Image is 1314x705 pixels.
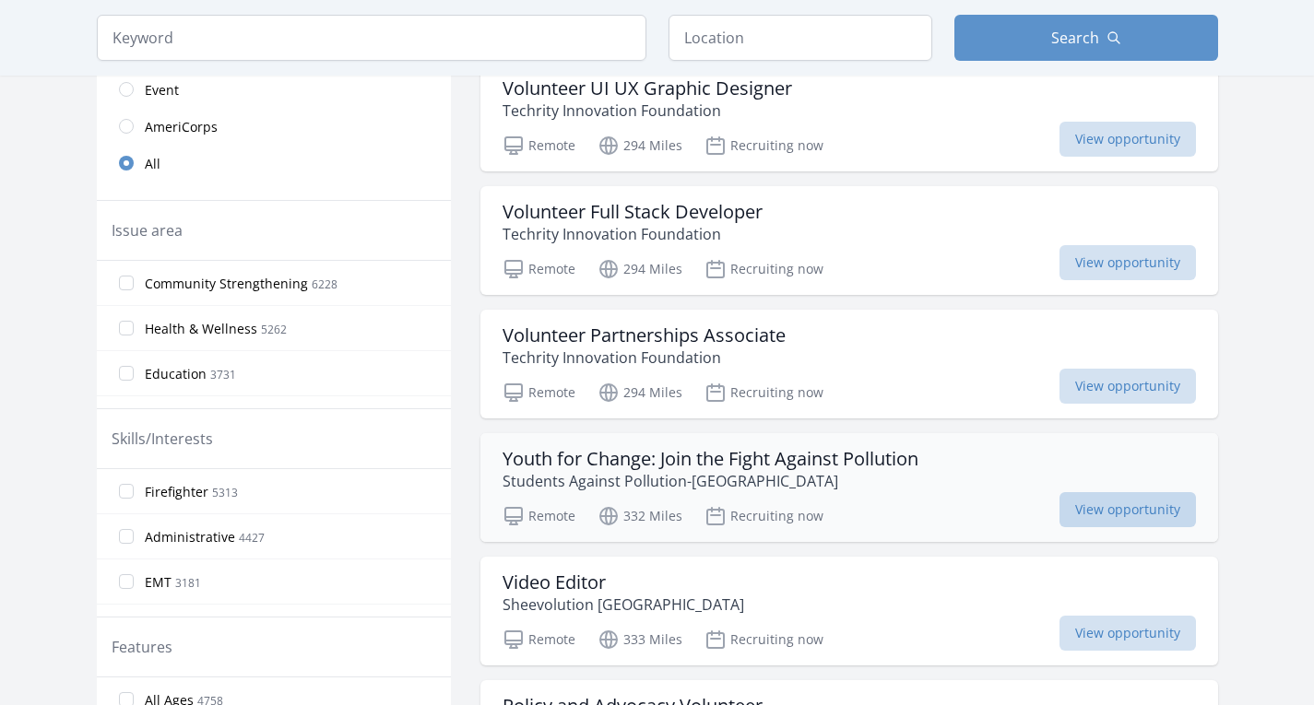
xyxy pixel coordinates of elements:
[119,484,134,499] input: Firefighter 5313
[119,366,134,381] input: Education 3731
[503,135,575,157] p: Remote
[1059,492,1196,527] span: View opportunity
[503,347,786,369] p: Techrity Innovation Foundation
[704,258,823,280] p: Recruiting now
[145,81,179,100] span: Event
[480,433,1218,542] a: Youth for Change: Join the Fight Against Pollution Students Against Pollution-[GEOGRAPHIC_DATA] R...
[145,365,207,383] span: Education
[503,223,763,245] p: Techrity Innovation Foundation
[598,505,682,527] p: 332 Miles
[669,15,932,61] input: Location
[503,505,575,527] p: Remote
[145,483,208,501] span: Firefighter
[954,15,1218,61] button: Search
[480,557,1218,665] a: Video Editor Sheevolution [GEOGRAPHIC_DATA] Remote 333 Miles Recruiting now View opportunity
[704,135,823,157] p: Recruiting now
[704,505,823,527] p: Recruiting now
[503,382,575,404] p: Remote
[145,155,160,173] span: All
[212,485,238,500] span: 5313
[704,629,823,651] p: Recruiting now
[1051,27,1099,49] span: Search
[145,275,308,293] span: Community Strengthening
[97,71,451,108] a: Event
[598,258,682,280] p: 294 Miles
[210,367,236,382] span: 3731
[175,575,201,591] span: 3181
[480,186,1218,295] a: Volunteer Full Stack Developer Techrity Innovation Foundation Remote 294 Miles Recruiting now Vie...
[503,593,744,616] p: Sheevolution [GEOGRAPHIC_DATA]
[312,276,337,292] span: 6228
[503,571,744,593] h3: Video Editor
[503,201,763,223] h3: Volunteer Full Stack Developer
[97,108,451,145] a: AmeriCorps
[1059,616,1196,651] span: View opportunity
[239,530,265,546] span: 4427
[119,529,134,544] input: Administrative 4427
[112,219,183,241] legend: Issue area
[145,528,235,546] span: Administrative
[598,135,682,157] p: 294 Miles
[503,77,792,100] h3: Volunteer UI UX Graphic Designer
[480,310,1218,418] a: Volunteer Partnerships Associate Techrity Innovation Foundation Remote 294 Miles Recruiting now V...
[97,145,451,182] a: All
[119,574,134,589] input: EMT 3181
[480,63,1218,171] a: Volunteer UI UX Graphic Designer Techrity Innovation Foundation Remote 294 Miles Recruiting now V...
[503,258,575,280] p: Remote
[1059,245,1196,280] span: View opportunity
[1059,369,1196,404] span: View opportunity
[503,448,918,470] h3: Youth for Change: Join the Fight Against Pollution
[503,470,918,492] p: Students Against Pollution-[GEOGRAPHIC_DATA]
[145,118,218,136] span: AmeriCorps
[503,100,792,122] p: Techrity Innovation Foundation
[503,324,786,347] h3: Volunteer Partnerships Associate
[112,636,172,658] legend: Features
[598,629,682,651] p: 333 Miles
[145,573,172,592] span: EMT
[1059,122,1196,157] span: View opportunity
[112,428,213,450] legend: Skills/Interests
[598,382,682,404] p: 294 Miles
[97,15,646,61] input: Keyword
[119,276,134,290] input: Community Strengthening 6228
[119,321,134,335] input: Health & Wellness 5262
[503,629,575,651] p: Remote
[261,322,287,337] span: 5262
[704,382,823,404] p: Recruiting now
[145,320,257,338] span: Health & Wellness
